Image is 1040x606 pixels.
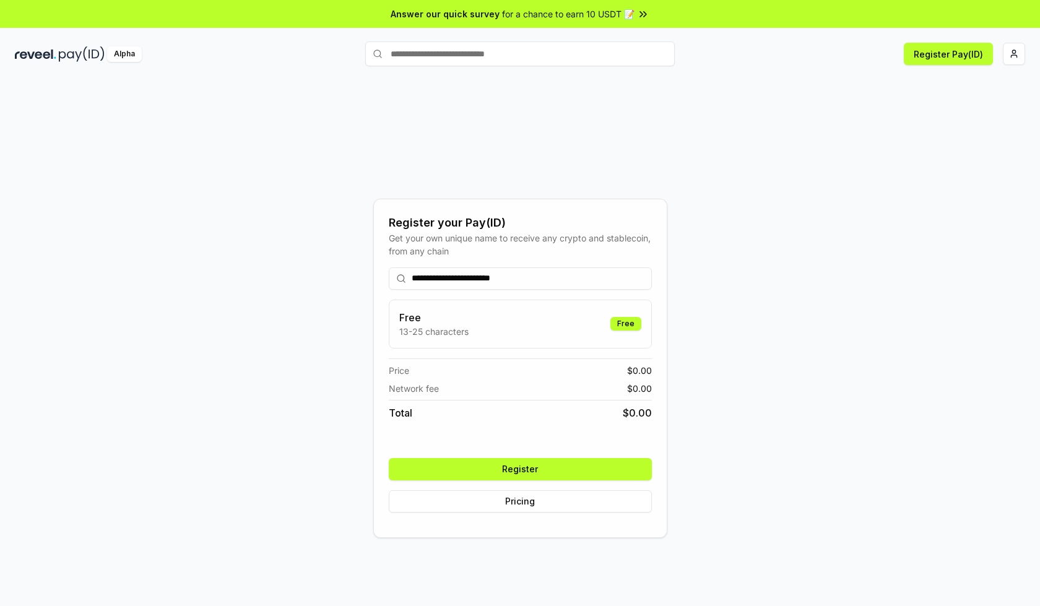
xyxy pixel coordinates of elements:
div: Alpha [107,46,142,62]
span: for a chance to earn 10 USDT 📝 [502,7,635,20]
p: 13-25 characters [399,325,469,338]
button: Register Pay(ID) [904,43,993,65]
span: $ 0.00 [627,382,652,395]
h3: Free [399,310,469,325]
button: Pricing [389,490,652,513]
div: Get your own unique name to receive any crypto and stablecoin, from any chain [389,232,652,258]
button: Register [389,458,652,480]
span: Network fee [389,382,439,395]
span: $ 0.00 [627,364,652,377]
span: Answer our quick survey [391,7,500,20]
span: Price [389,364,409,377]
div: Register your Pay(ID) [389,214,652,232]
div: Free [610,317,641,331]
img: reveel_dark [15,46,56,62]
span: Total [389,405,412,420]
img: pay_id [59,46,105,62]
span: $ 0.00 [623,405,652,420]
